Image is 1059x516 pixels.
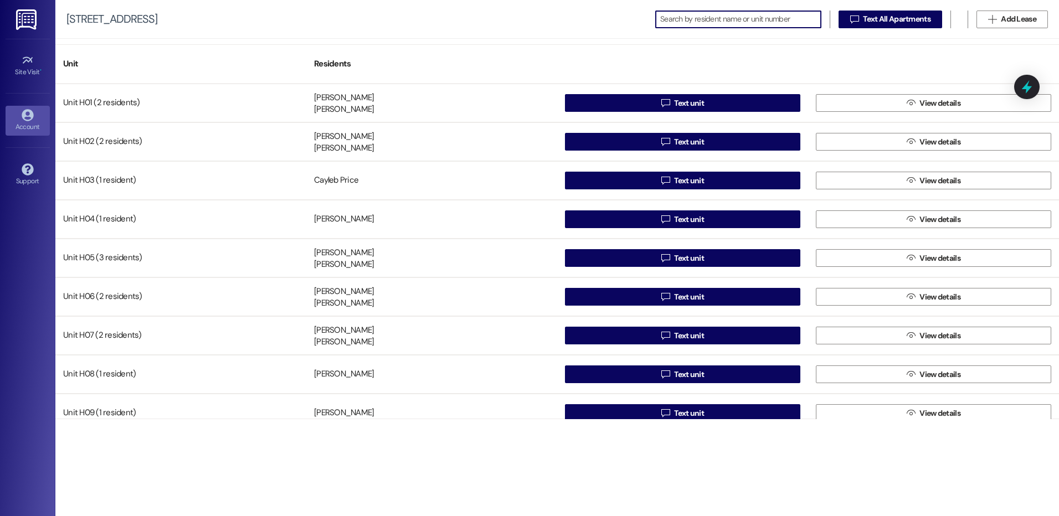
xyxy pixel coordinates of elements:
span: Text unit [674,369,704,380]
i:  [661,99,670,107]
div: [PERSON_NAME] [314,131,374,142]
i:  [661,292,670,301]
div: [PERSON_NAME] [314,259,374,271]
div: Unit [55,50,306,78]
button: Text All Apartments [839,11,942,28]
button: View details [816,249,1051,267]
div: Unit H05 (3 residents) [55,247,306,269]
button: Text unit [565,365,800,383]
i:  [907,409,915,417]
span: Text unit [674,175,704,187]
i:  [661,215,670,224]
span: Text unit [674,407,704,419]
div: [PERSON_NAME] [314,286,374,297]
div: Unit H07 (2 residents) [55,324,306,347]
button: Add Lease [976,11,1048,28]
span: View details [919,175,960,187]
span: View details [919,136,960,148]
img: ResiDesk Logo [16,9,39,30]
div: Unit H02 (2 residents) [55,131,306,153]
button: Text unit [565,94,800,112]
div: Unit H03 (1 resident) [55,169,306,192]
div: Residents [306,50,557,78]
div: Unit H04 (1 resident) [55,208,306,230]
i:  [988,15,996,24]
i:  [907,99,915,107]
button: Text unit [565,249,800,267]
button: View details [816,327,1051,344]
i:  [907,331,915,340]
a: Site Visit • [6,51,50,81]
input: Search by resident name or unit number [660,12,821,27]
button: View details [816,94,1051,112]
div: [PERSON_NAME] [314,407,374,419]
div: [PERSON_NAME] [314,337,374,348]
a: Account [6,106,50,136]
button: Text unit [565,172,800,189]
span: View details [919,291,960,303]
div: [STREET_ADDRESS] [66,13,157,25]
button: View details [816,365,1051,383]
i:  [907,176,915,185]
span: View details [919,97,960,109]
span: Text unit [674,97,704,109]
i:  [661,409,670,417]
a: Support [6,160,50,190]
button: Text unit [565,210,800,228]
button: Text unit [565,133,800,151]
button: Text unit [565,404,800,422]
div: Cayleb Price [314,175,358,187]
div: [PERSON_NAME] [314,247,374,259]
i:  [907,370,915,379]
span: Add Lease [1001,13,1036,25]
i:  [661,370,670,379]
div: [PERSON_NAME] [314,143,374,154]
span: View details [919,330,960,342]
button: View details [816,133,1051,151]
button: View details [816,404,1051,422]
div: [PERSON_NAME] [314,214,374,225]
button: View details [816,172,1051,189]
button: Text unit [565,288,800,306]
i:  [661,254,670,262]
button: View details [816,288,1051,306]
span: View details [919,407,960,419]
span: View details [919,369,960,380]
div: [PERSON_NAME] [314,369,374,380]
span: Text unit [674,136,704,148]
span: Text unit [674,291,704,303]
i:  [850,15,858,24]
button: View details [816,210,1051,228]
i:  [661,137,670,146]
span: • [40,66,42,74]
span: Text unit [674,252,704,264]
div: Unit H08 (1 resident) [55,363,306,385]
i:  [907,254,915,262]
span: View details [919,252,960,264]
div: Unit H09 (1 resident) [55,402,306,424]
div: Unit H01 (2 residents) [55,92,306,114]
i:  [907,215,915,224]
span: Text All Apartments [863,13,931,25]
div: [PERSON_NAME] [314,298,374,309]
i:  [907,137,915,146]
i:  [661,176,670,185]
button: Text unit [565,327,800,344]
span: Text unit [674,214,704,225]
div: [PERSON_NAME] [314,324,374,336]
div: Unit H06 (2 residents) [55,286,306,308]
i:  [907,292,915,301]
div: [PERSON_NAME] [314,104,374,116]
div: [PERSON_NAME] [314,92,374,104]
span: View details [919,214,960,225]
span: Text unit [674,330,704,342]
i:  [661,331,670,340]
